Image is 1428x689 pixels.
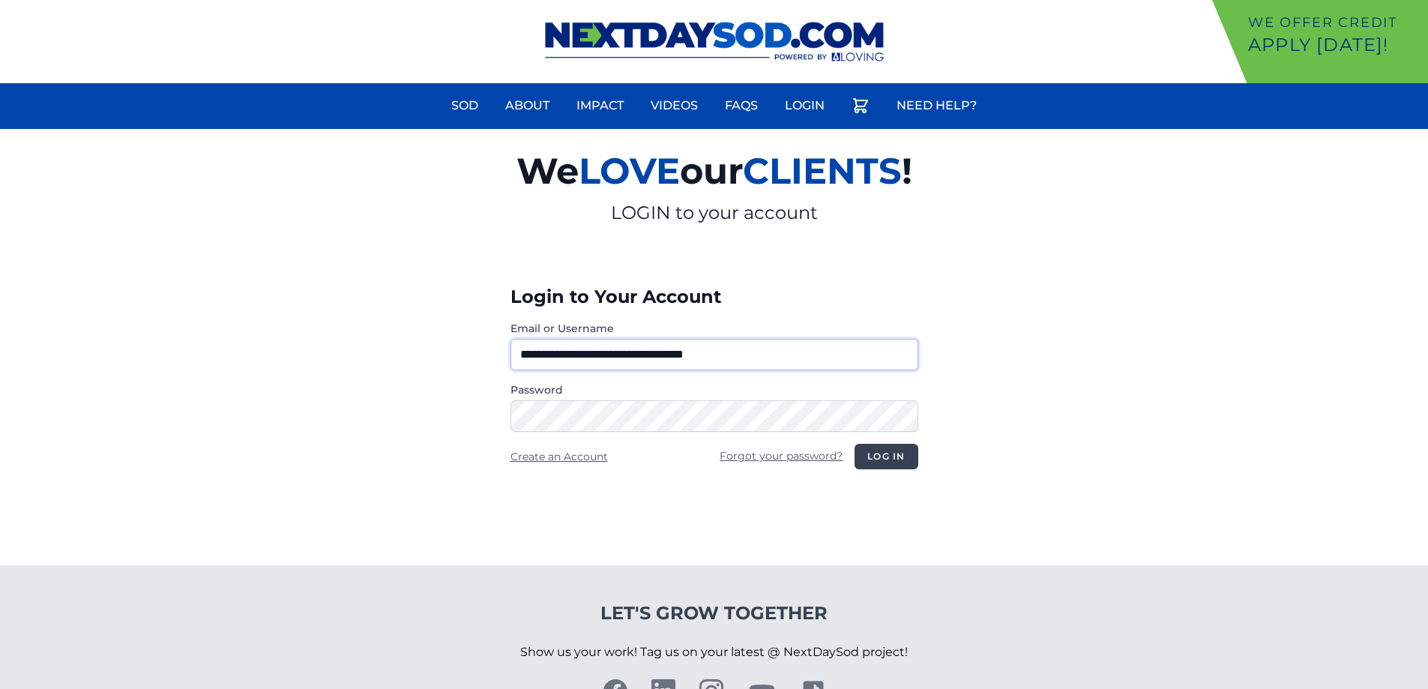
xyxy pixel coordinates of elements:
[716,88,767,124] a: FAQs
[510,321,918,336] label: Email or Username
[776,88,834,124] a: Login
[520,625,908,679] p: Show us your work! Tag us on your latest @ NextDaySod project!
[510,382,918,397] label: Password
[1248,12,1422,33] p: We offer Credit
[743,149,902,193] span: CLIENTS
[510,450,608,463] a: Create an Account
[343,201,1086,225] p: LOGIN to your account
[343,141,1086,201] h2: We our !
[496,88,558,124] a: About
[855,444,918,469] button: Log in
[642,88,707,124] a: Videos
[720,449,843,463] a: Forgot your password?
[510,285,918,309] h3: Login to Your Account
[579,149,680,193] span: LOVE
[520,601,908,625] h4: Let's Grow Together
[442,88,487,124] a: Sod
[1248,33,1422,57] p: Apply [DATE]!
[888,88,986,124] a: Need Help?
[567,88,633,124] a: Impact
